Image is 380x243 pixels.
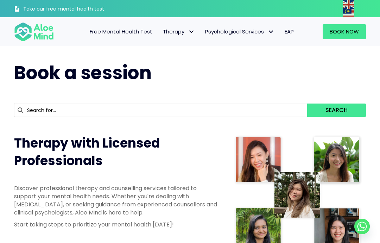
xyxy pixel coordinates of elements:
a: EAP [279,24,299,39]
a: Psychological ServicesPsychological Services: submenu [200,24,279,39]
a: TherapyTherapy: submenu [158,24,200,39]
a: Whatsapp [354,219,370,234]
a: Take our free mental health test [14,2,123,17]
span: Free Mental Health Test [90,28,152,35]
span: Book a session [14,60,152,86]
a: Book Now [323,24,366,39]
span: Therapy with Licensed Professionals [14,134,160,170]
a: Free Mental Health Test [84,24,158,39]
img: en [343,0,354,9]
span: Psychological Services [205,28,274,35]
a: Malay [343,9,355,17]
img: Aloe mind Logo [14,22,54,42]
span: Psychological Services: submenu [266,27,276,37]
p: Discover professional therapy and counselling services tailored to support your mental health nee... [14,184,220,217]
span: EAP [285,28,294,35]
span: Therapy: submenu [186,27,196,37]
input: Search for... [14,104,307,117]
p: Start taking steps to prioritize your mental health [DATE]! [14,220,220,229]
button: Search [307,104,366,117]
img: ms [343,9,354,17]
nav: Menu [61,24,299,39]
h3: Take our free mental health test [23,6,123,13]
span: Therapy [163,28,195,35]
span: Book Now [330,28,359,35]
